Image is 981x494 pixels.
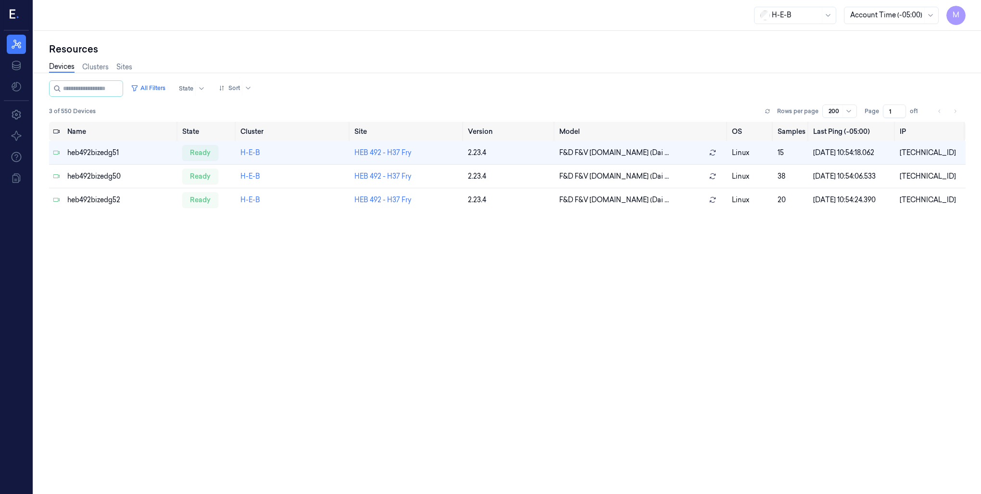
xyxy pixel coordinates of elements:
div: ready [182,192,218,208]
span: F&D F&V [DOMAIN_NAME] (Dai ... [559,195,669,205]
span: F&D F&V [DOMAIN_NAME] (Dai ... [559,171,669,182]
a: H-E-B [240,172,260,181]
span: of 1 [910,107,925,116]
a: HEB 492 - H37 Fry [354,195,411,204]
div: heb492bizedg50 [67,171,175,182]
div: ready [182,169,218,184]
a: HEB 492 - H37 Fry [354,148,411,157]
div: 2.23.4 [468,195,552,205]
button: All Filters [127,80,169,96]
th: State [178,122,236,141]
div: 15 [778,148,805,158]
a: HEB 492 - H37 Fry [354,172,411,181]
a: Devices [49,62,75,73]
th: Site [351,122,465,141]
th: Cluster [237,122,351,141]
div: 38 [778,171,805,182]
div: 20 [778,195,805,205]
div: [TECHNICAL_ID] [900,148,962,158]
a: Sites [116,62,132,72]
div: [DATE] 10:54:24.390 [813,195,892,205]
div: 2.23.4 [468,171,552,182]
nav: pagination [933,104,962,118]
p: Rows per page [777,107,818,116]
div: [TECHNICAL_ID] [900,171,962,182]
p: linux [732,148,770,158]
a: H-E-B [240,195,260,204]
p: linux [732,171,770,182]
button: M [946,6,966,25]
span: F&D F&V [DOMAIN_NAME] (Dai ... [559,148,669,158]
div: 2.23.4 [468,148,552,158]
span: 3 of 550 Devices [49,107,96,116]
div: [DATE] 10:54:18.062 [813,148,892,158]
th: OS [728,122,774,141]
p: linux [732,195,770,205]
div: [TECHNICAL_ID] [900,195,962,205]
th: Samples [774,122,809,141]
th: Last Ping (-05:00) [809,122,895,141]
span: Page [865,107,879,116]
div: ready [182,145,218,160]
th: IP [896,122,966,141]
div: Resources [49,42,966,56]
div: [DATE] 10:54:06.533 [813,171,892,182]
a: H-E-B [240,148,260,157]
th: Version [464,122,555,141]
th: Model [555,122,728,141]
div: heb492bizedg52 [67,195,175,205]
div: heb492bizedg51 [67,148,175,158]
a: Clusters [82,62,109,72]
th: Name [63,122,178,141]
